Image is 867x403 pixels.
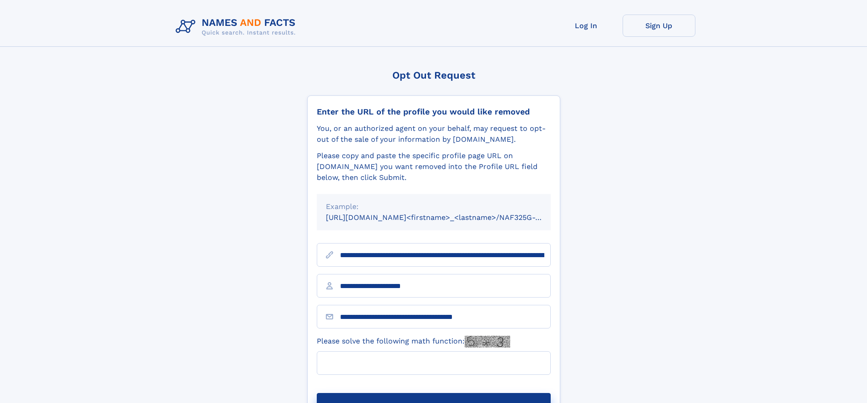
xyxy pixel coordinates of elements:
small: [URL][DOMAIN_NAME]<firstname>_<lastname>/NAF325G-xxxxxxxx [326,213,568,222]
div: Opt Out Request [307,70,560,81]
a: Log In [550,15,623,37]
div: Please copy and paste the specific profile page URL on [DOMAIN_NAME] you want removed into the Pr... [317,150,551,183]
a: Sign Up [623,15,695,37]
img: Logo Names and Facts [172,15,303,39]
label: Please solve the following math function: [317,336,510,348]
div: Example: [326,201,542,212]
div: Enter the URL of the profile you would like removed [317,107,551,117]
div: You, or an authorized agent on your behalf, may request to opt-out of the sale of your informatio... [317,123,551,145]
